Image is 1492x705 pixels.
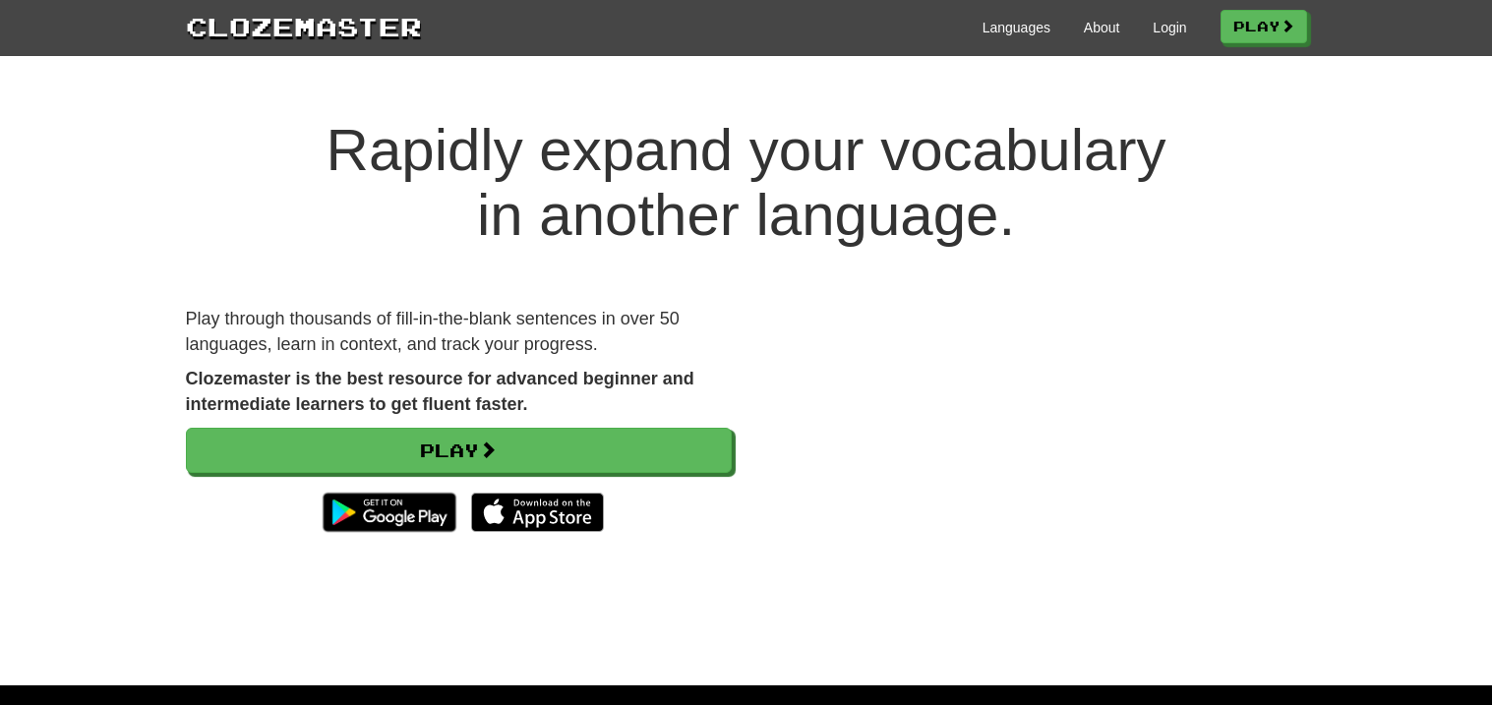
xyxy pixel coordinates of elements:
[1153,18,1186,37] a: Login
[983,18,1050,37] a: Languages
[186,428,732,473] a: Play
[313,483,465,542] img: Get it on Google Play
[1084,18,1120,37] a: About
[186,8,422,44] a: Clozemaster
[186,369,694,414] strong: Clozemaster is the best resource for advanced beginner and intermediate learners to get fluent fa...
[471,493,604,532] img: Download_on_the_App_Store_Badge_US-UK_135x40-25178aeef6eb6b83b96f5f2d004eda3bffbb37122de64afbaef7...
[186,307,732,357] p: Play through thousands of fill-in-the-blank sentences in over 50 languages, learn in context, and...
[1221,10,1307,43] a: Play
